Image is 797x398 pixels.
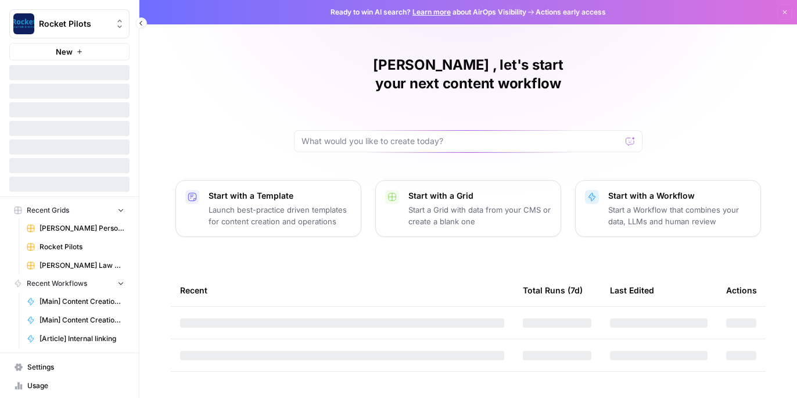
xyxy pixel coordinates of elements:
div: Total Runs (7d) [523,274,583,306]
span: Rocket Pilots [40,242,124,252]
button: New [9,43,130,60]
span: [PERSON_NAME] Law Accident Attorneys [40,260,124,271]
button: Recent Grids [9,202,130,219]
a: [Main] Content Creation Brief [21,311,130,329]
p: Start with a Template [209,190,351,202]
span: Actions early access [536,7,606,17]
button: Start with a TemplateLaunch best-practice driven templates for content creation and operations [175,180,361,237]
a: [PERSON_NAME] Personal Injury & Car Accident Lawyer [21,219,130,238]
a: [Main] Content Creation Article [21,292,130,311]
span: New [56,46,73,58]
span: Rocket Pilots [39,18,109,30]
a: Settings [9,358,130,377]
span: Recent Workflows [27,278,87,289]
p: Start with a Grid [408,190,551,202]
div: Recent [180,274,504,306]
a: Learn more [412,8,451,16]
span: Settings [27,362,124,372]
input: What would you like to create today? [301,135,621,147]
h1: [PERSON_NAME] , let's start your next content workflow [294,56,642,93]
span: Ready to win AI search? about AirOps Visibility [331,7,526,17]
span: [Main] Content Creation Article [40,296,124,307]
button: Recent Workflows [9,275,130,292]
p: Start a Grid with data from your CMS or create a blank one [408,204,551,227]
span: Usage [27,381,124,391]
a: Usage [9,377,130,395]
p: Launch best-practice driven templates for content creation and operations [209,204,351,227]
button: Start with a GridStart a Grid with data from your CMS or create a blank one [375,180,561,237]
p: Start a Workflow that combines your data, LLMs and human review [608,204,751,227]
div: Last Edited [610,274,654,306]
span: [PERSON_NAME] Personal Injury & Car Accident Lawyer [40,223,124,234]
span: [Article] Internal linking [40,334,124,344]
div: Actions [726,274,757,306]
button: Start with a WorkflowStart a Workflow that combines your data, LLMs and human review [575,180,761,237]
span: Recent Grids [27,205,69,216]
img: Rocket Pilots Logo [13,13,34,34]
p: Start with a Workflow [608,190,751,202]
span: [Main] Content Creation Brief [40,315,124,325]
a: Rocket Pilots [21,238,130,256]
a: [PERSON_NAME] Law Accident Attorneys [21,256,130,275]
button: Workspace: Rocket Pilots [9,9,130,38]
a: [Article] Internal linking [21,329,130,348]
